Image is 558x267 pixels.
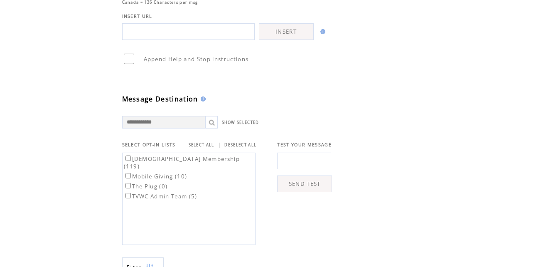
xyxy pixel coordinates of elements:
a: DESELECT ALL [224,142,256,148]
label: The Plug (0) [124,183,168,190]
span: INSERT URL [122,13,152,19]
label: [DEMOGRAPHIC_DATA] Membership (119) [124,155,240,170]
span: Append Help and Stop instructions [144,55,249,63]
a: INSERT [259,23,314,40]
img: help.gif [198,96,206,101]
span: SELECT OPT-IN LISTS [122,142,176,148]
input: [DEMOGRAPHIC_DATA] Membership (119) [125,156,131,161]
input: TVWC Admin Team (5) [125,193,131,198]
label: TVWC Admin Team (5) [124,193,197,200]
a: SEND TEST [277,176,332,192]
span: Message Destination [122,94,198,104]
input: The Plug (0) [125,183,131,188]
img: help.gif [318,29,325,34]
input: Mobile Giving (10) [125,173,131,178]
span: TEST YOUR MESSAGE [277,142,332,148]
a: SELECT ALL [189,142,214,148]
a: SHOW SELECTED [222,120,259,125]
label: Mobile Giving (10) [124,173,187,180]
span: | [218,141,221,148]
